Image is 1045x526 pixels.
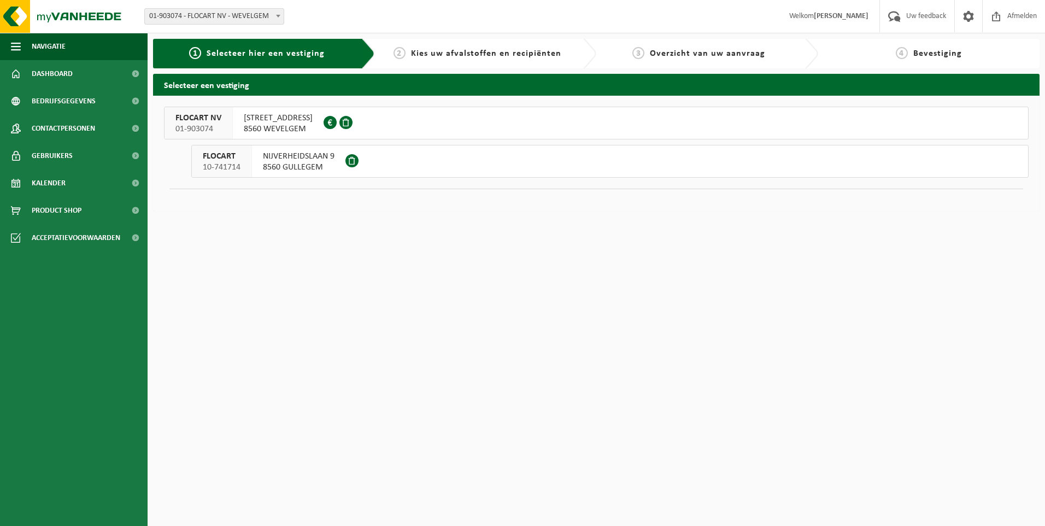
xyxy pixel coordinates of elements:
span: 2 [394,47,406,59]
button: FLOCART NV 01-903074 [STREET_ADDRESS]8560 WEVELGEM [164,107,1029,139]
span: 4 [896,47,908,59]
span: Overzicht van uw aanvraag [650,49,765,58]
span: 1 [189,47,201,59]
span: Contactpersonen [32,115,95,142]
span: 01-903074 - FLOCART NV - WEVELGEM [144,8,284,25]
span: Bevestiging [913,49,962,58]
span: 01-903074 - FLOCART NV - WEVELGEM [145,9,284,24]
span: 10-741714 [203,162,240,173]
span: 01-903074 [175,124,221,135]
span: Kies uw afvalstoffen en recipiënten [411,49,561,58]
span: Bedrijfsgegevens [32,87,96,115]
h2: Selecteer een vestiging [153,74,1040,95]
span: Kalender [32,170,66,197]
span: NIJVERHEIDSLAAN 9 [263,151,334,162]
button: FLOCART 10-741714 NIJVERHEIDSLAAN 98560 GULLEGEM [191,145,1029,178]
span: [STREET_ADDRESS] [244,113,313,124]
span: 3 [632,47,644,59]
span: FLOCART [203,151,240,162]
span: Selecteer hier een vestiging [207,49,325,58]
strong: [PERSON_NAME] [814,12,868,20]
span: 8560 GULLEGEM [263,162,334,173]
span: Dashboard [32,60,73,87]
span: FLOCART NV [175,113,221,124]
span: Product Shop [32,197,81,224]
span: 8560 WEVELGEM [244,124,313,135]
span: Gebruikers [32,142,73,170]
span: Acceptatievoorwaarden [32,224,120,252]
span: Navigatie [32,33,66,60]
